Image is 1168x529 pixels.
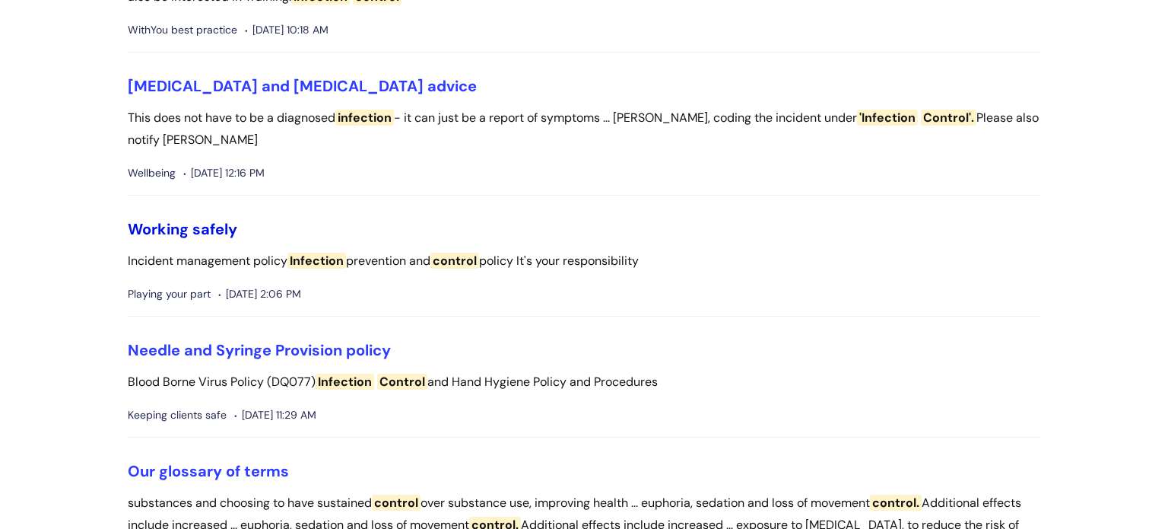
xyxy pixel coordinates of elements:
[857,110,918,126] span: 'Infection
[287,253,346,269] span: Infection
[128,164,176,183] span: Wellbeing
[377,374,427,390] span: Control
[183,164,265,183] span: [DATE] 12:16 PM
[245,21,328,40] span: [DATE] 10:18 AM
[870,495,922,511] span: control.
[316,374,374,390] span: Infection
[128,340,391,360] a: Needle and Syringe Provision policy
[372,495,421,511] span: control
[128,461,289,481] a: Our glossary of terms
[128,285,211,304] span: Playing your part
[128,107,1040,151] p: This does not have to be a diagnosed - it can just be a report of symptoms ... [PERSON_NAME], cod...
[921,110,976,126] span: Control'.
[128,219,237,239] a: Working safely
[430,253,479,269] span: control
[234,406,316,425] span: [DATE] 11:29 AM
[335,110,394,126] span: infection
[128,76,477,96] a: [MEDICAL_DATA] and [MEDICAL_DATA] advice
[128,250,1040,272] p: Incident management policy prevention and policy It's your responsibility
[128,371,1040,394] p: Blood Borne Virus Policy (DQ077) and Hand Hygiene Policy and Procedures
[128,406,227,425] span: Keeping clients safe
[218,285,301,304] span: [DATE] 2:06 PM
[128,21,237,40] span: WithYou best practice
